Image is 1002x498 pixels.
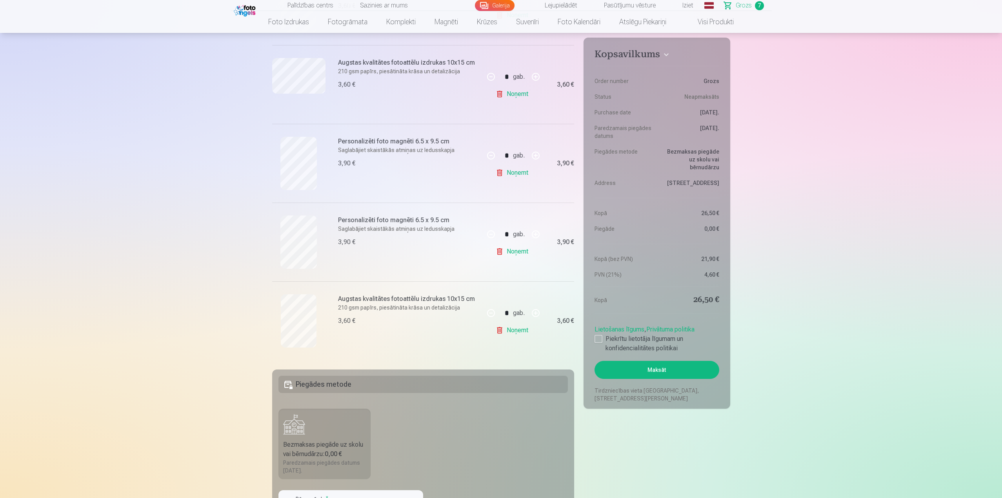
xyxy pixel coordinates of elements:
[338,237,355,247] div: 3,90 €
[557,319,574,323] div: 3,60 €
[283,459,366,474] div: Paredzamais piegādes datums [DATE].
[595,209,653,217] dt: Kopā
[318,11,377,33] a: Fotogrāmata
[595,93,653,101] dt: Status
[595,295,653,306] dt: Kopā
[610,11,676,33] a: Atslēgu piekariņi
[595,326,644,333] a: Lietošanas līgums
[661,148,719,171] dd: Bezmaksas piegāde uz skolu vai bērnudārzu
[507,11,548,33] a: Suvenīri
[338,146,480,154] p: Saglabājiet skaistākās atmiņas uz ledusskapja
[595,49,719,63] button: Kopsavilkums
[595,179,653,187] dt: Address
[595,255,653,263] dt: Kopā (bez PVN)
[338,80,355,89] div: 3,60 €
[338,294,480,304] h6: Augstas kvalitātes fotoattēlu izdrukas 10x15 cm
[338,67,480,75] p: 210 gsm papīrs, piesātināta krāsa un detalizācija
[661,109,719,116] dd: [DATE].
[661,255,719,263] dd: 21,90 €
[338,304,480,311] p: 210 gsm papīrs, piesātināta krāsa un detalizācija
[661,225,719,233] dd: 0,00 €
[548,11,610,33] a: Foto kalendāri
[338,137,480,146] h6: Personalizēti foto magnēti 6.5 x 9.5 cm
[595,387,719,402] p: Tirdzniecības vieta [GEOGRAPHIC_DATA], [STREET_ADDRESS][PERSON_NAME]
[496,322,531,338] a: Noņemt
[661,179,719,187] dd: [STREET_ADDRESS]
[338,225,480,233] p: Saglabājiet skaistākās atmiņas uz ledusskapja
[676,11,743,33] a: Visi produkti
[557,82,574,87] div: 3,60 €
[283,440,366,459] div: Bezmaksas piegāde uz skolu vai bērnudārzu :
[467,11,507,33] a: Krūzes
[595,124,653,140] dt: Paredzamais piegādes datums
[325,450,342,458] b: 0,00 €
[338,58,480,67] h6: Augstas kvalitātes fotoattēlu izdrukas 10x15 cm
[496,86,531,102] a: Noņemt
[646,326,695,333] a: Privātuma politika
[557,240,574,244] div: 3,90 €
[755,1,764,10] span: 7
[595,225,653,233] dt: Piegāde
[513,67,525,86] div: gab.
[513,304,525,322] div: gab.
[259,11,318,33] a: Foto izdrukas
[425,11,467,33] a: Magnēti
[595,148,653,171] dt: Piegādes metode
[661,124,719,140] dd: [DATE].
[496,165,531,181] a: Noņemt
[513,146,525,165] div: gab.
[557,161,574,166] div: 3,90 €
[661,77,719,85] dd: Grozs
[661,209,719,217] dd: 26,50 €
[595,77,653,85] dt: Order number
[595,271,653,279] dt: PVN (21%)
[595,334,719,353] label: Piekrītu lietotāja līgumam un konfidencialitātes politikai
[736,1,752,10] span: Grozs
[338,316,355,326] div: 3,60 €
[377,11,425,33] a: Komplekti
[234,3,258,16] img: /fa1
[338,159,355,168] div: 3,90 €
[496,244,531,259] a: Noņemt
[595,361,719,379] button: Maksāt
[595,109,653,116] dt: Purchase date
[684,93,719,101] span: Neapmaksāts
[661,271,719,279] dd: 4,60 €
[278,376,568,393] h5: Piegādes metode
[513,225,525,244] div: gab.
[595,322,719,353] div: ,
[338,215,480,225] h6: Personalizēti foto magnēti 6.5 x 9.5 cm
[661,295,719,306] dd: 26,50 €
